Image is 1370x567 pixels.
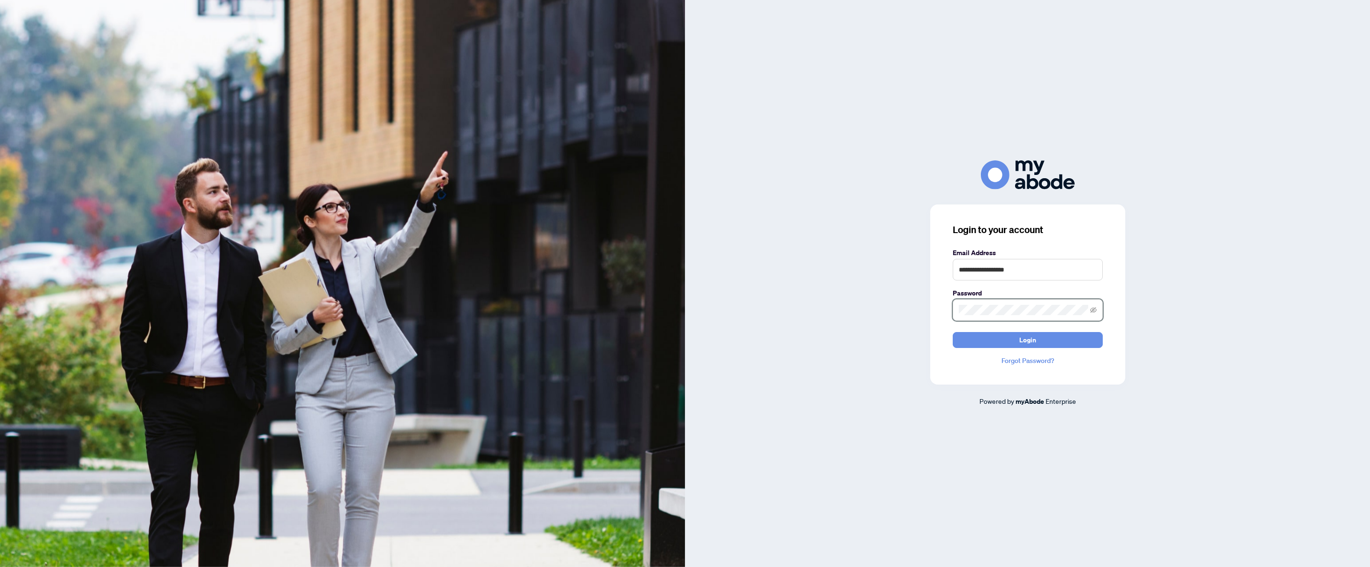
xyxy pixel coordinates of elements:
[1016,396,1044,407] a: myAbode
[953,223,1103,236] h3: Login to your account
[953,332,1103,348] button: Login
[1019,333,1036,348] span: Login
[1090,307,1097,313] span: eye-invisible
[953,288,1103,298] label: Password
[953,248,1103,258] label: Email Address
[953,355,1103,366] a: Forgot Password?
[979,397,1014,405] span: Powered by
[981,160,1075,189] img: ma-logo
[1046,397,1076,405] span: Enterprise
